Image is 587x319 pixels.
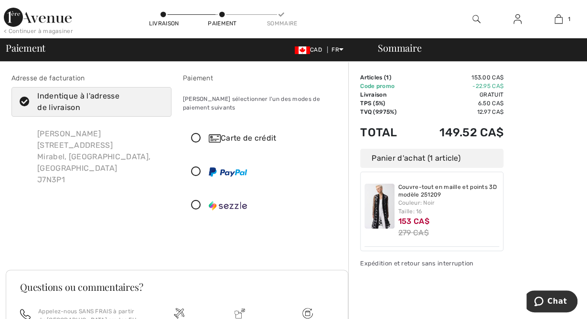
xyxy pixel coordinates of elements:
[360,82,413,90] td: Code promo
[11,73,171,83] div: Adresse de facturation
[413,108,503,116] td: 12.97 CA$
[4,8,72,27] img: 1ère Avenue
[539,13,579,25] a: 1
[555,13,563,25] img: Mon panier
[174,308,184,319] img: Livraison gratuite dès 99$
[6,43,45,53] span: Paiement
[360,259,503,268] div: Expédition et retour sans interruption
[413,99,503,108] td: 6.50 CA$
[398,198,500,216] div: Couleur: Noir Taille: 16
[413,73,503,82] td: 153.00 CA$
[360,149,503,168] div: Panier d'achat (1 article)
[360,116,413,149] td: Total
[398,228,429,237] s: 279 CA$
[567,15,570,23] span: 1
[209,201,247,210] img: Sezzle
[30,121,171,193] div: [PERSON_NAME] [STREET_ADDRESS] Mirabel, [GEOGRAPHIC_DATA], [GEOGRAPHIC_DATA] J7N3P1
[295,46,310,54] img: Canadian Dollar
[472,13,480,25] img: recherche
[20,282,334,292] h3: Questions ou commentaires?
[526,290,577,314] iframe: Ouvre un widget dans lequel vous pouvez chatter avec l’un de nos agents
[209,132,336,144] div: Carte de crédit
[360,108,413,116] td: TVQ (9.975%)
[398,184,500,198] a: Couvre-tout en maille et points 3D modèle 251209
[398,217,429,226] span: 153 CA$
[4,27,73,35] div: < Continuer à magasiner
[209,167,247,176] img: PayPal
[183,73,343,83] div: Paiement
[513,13,522,25] img: Mes infos
[37,90,157,113] div: Indentique à l'adresse de livraison
[295,46,326,53] span: CAD
[302,308,313,319] img: Livraison gratuite dès 99$
[413,90,503,99] td: Gratuit
[506,13,529,25] a: Se connecter
[413,116,503,149] td: 149.52 CA$
[331,46,343,53] span: FR
[413,82,503,90] td: -22.95 CA$
[364,184,395,229] img: Couvre-tout en maille et points 3D modèle 251209
[235,308,245,319] img: Livraison promise sans frais de dédouanement surprise&nbsp;!
[183,87,343,120] div: [PERSON_NAME] sélectionner l'un des modes de paiement suivants
[360,99,413,108] td: TPS (5%)
[360,90,413,99] td: Livraison
[208,19,236,28] div: Paiement
[366,43,581,53] div: Sommaire
[360,73,413,82] td: Articles ( )
[209,134,221,143] img: Carte de crédit
[149,19,178,28] div: Livraison
[386,74,389,81] span: 1
[267,19,296,28] div: Sommaire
